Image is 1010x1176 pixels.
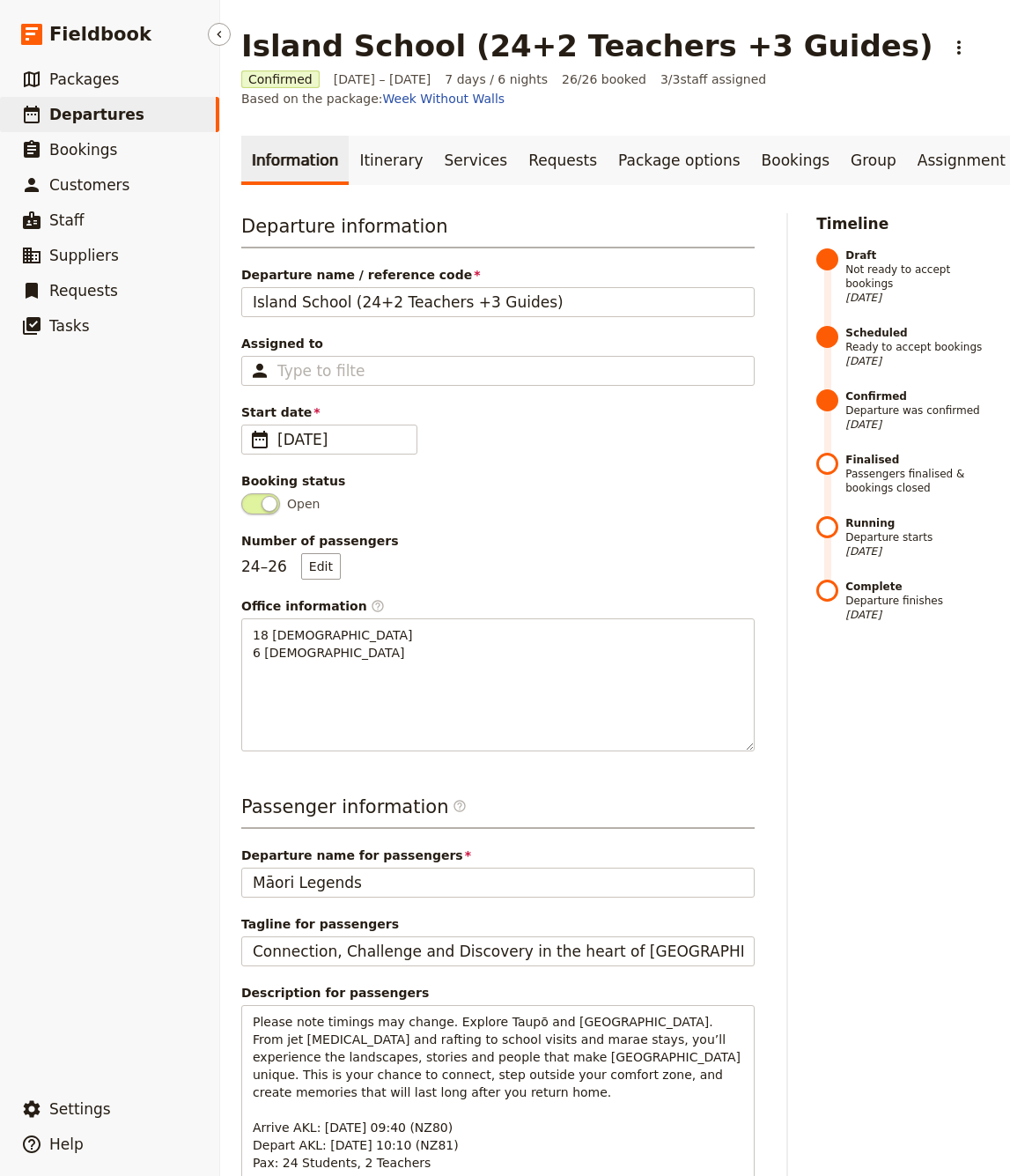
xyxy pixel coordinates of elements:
span: Tagline for passengers [241,915,755,933]
span: Departure name for passengers [241,847,755,864]
span: Not ready to accept bookings [845,248,989,305]
span: [DATE] [845,544,989,558]
h2: Timeline [816,213,989,234]
div: Office information [241,597,755,615]
span: Confirmed [241,70,320,88]
span: [DATE] [845,291,989,305]
input: Tagline for passengers [241,936,755,966]
strong: Finalised [845,453,989,467]
a: Group [840,136,907,185]
span: [DATE] [845,354,989,368]
span: Tasks [49,317,90,335]
a: Services [434,136,519,185]
span: 7 days / 6 nights [445,70,548,88]
a: Package options [608,136,750,185]
a: Bookings [751,136,840,185]
span: [DATE] [845,608,989,622]
span: ​ [453,799,467,813]
strong: Scheduled [845,326,989,340]
div: Description for passengers [241,984,755,1002]
span: 3 / 3 staff assigned [660,70,766,88]
span: Packages [49,70,119,88]
h1: Island School (24+2 Teachers +3 Guides) [241,28,933,63]
span: Suppliers [49,247,119,264]
span: Passengers finalised & bookings closed [845,453,989,495]
span: [DATE] – [DATE] [334,70,431,88]
span: Help [49,1135,84,1153]
span: Bookings [49,141,117,159]
button: Hide menu [208,23,231,46]
p: 24 – 26 [241,553,341,580]
span: 18 [DEMOGRAPHIC_DATA] 6 [DEMOGRAPHIC_DATA] [253,628,417,660]
input: Departure name / reference code [241,287,755,317]
div: Booking status [241,472,755,490]
span: ​ [249,429,270,450]
span: 26/26 booked [562,70,646,88]
strong: Confirmed [845,389,989,403]
span: Departure name / reference code [241,266,755,284]
span: Departures [49,106,144,123]
span: Fieldbook [49,21,151,48]
span: Assigned to [241,335,755,352]
span: ​ [371,599,385,613]
span: Customers [49,176,129,194]
a: Week Without Walls [383,92,505,106]
span: Ready to accept bookings [845,326,989,368]
a: Information [241,136,349,185]
strong: Complete [845,580,989,594]
a: Requests [518,136,608,185]
button: Actions [944,33,974,63]
span: ​ [453,799,467,820]
span: Settings [49,1100,111,1118]
strong: Running [845,516,989,530]
span: [DATE] [845,418,989,432]
span: Staff [49,211,85,229]
h3: Departure information [241,213,755,248]
span: Requests [49,282,118,300]
span: [DATE] [277,429,406,450]
span: Number of passengers [241,532,755,550]
span: Departure finishes [845,580,989,622]
h3: Passenger information [241,794,755,829]
span: Departure starts [845,516,989,558]
strong: Draft [845,248,989,263]
span: Departure was confirmed [845,389,989,432]
span: Open [287,495,320,513]
span: Based on the package: [241,90,505,107]
span: Start date [241,403,755,421]
button: Number of passengers24–26 [301,553,341,580]
input: Assigned to [277,360,365,381]
a: Itinerary [349,136,433,185]
input: Departure name for passengers [241,868,755,898]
